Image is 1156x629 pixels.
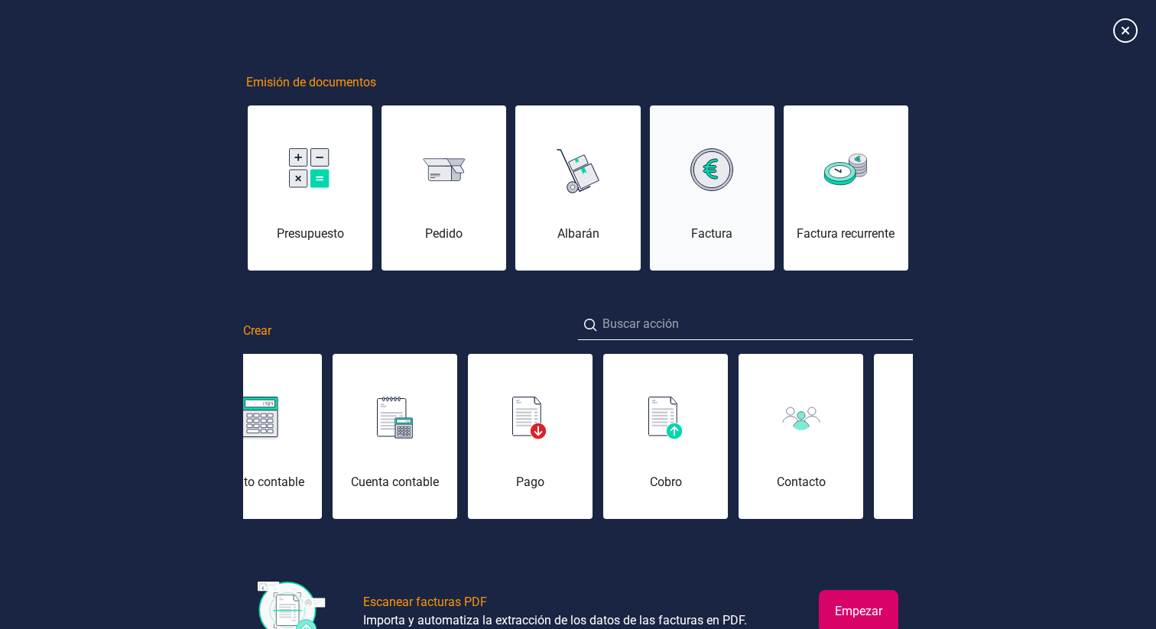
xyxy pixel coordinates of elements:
div: Cuenta contable [333,473,457,491]
img: img-cobro.svg [648,397,684,439]
input: Buscar acción [578,309,913,340]
img: img-factura.svg [690,148,733,191]
img: img-asiento-contable.svg [240,397,278,439]
img: img-cuenta-contable.svg [377,397,413,439]
div: Albarán [515,225,640,243]
div: Artículo [874,473,999,491]
div: Pedido [382,225,506,243]
div: Presupuesto [248,225,372,243]
img: img-cliente.svg [780,406,823,431]
img: img-presupuesto.svg [289,148,332,192]
div: Pago [468,473,593,491]
img: img-factura-recurrente.svg [824,154,867,185]
img: img-albaran.svg [557,144,599,196]
img: img-pago.svg [512,397,547,439]
span: Crear [243,322,271,340]
div: Asiento contable [196,473,321,491]
div: Cobro [603,473,728,491]
div: Factura recurrente [784,225,908,243]
span: Emisión de documentos [246,73,376,92]
img: img-pedido.svg [423,158,466,182]
div: Factura [650,225,774,243]
div: Escanear facturas PDF [363,593,487,611]
div: Contacto [739,473,863,491]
